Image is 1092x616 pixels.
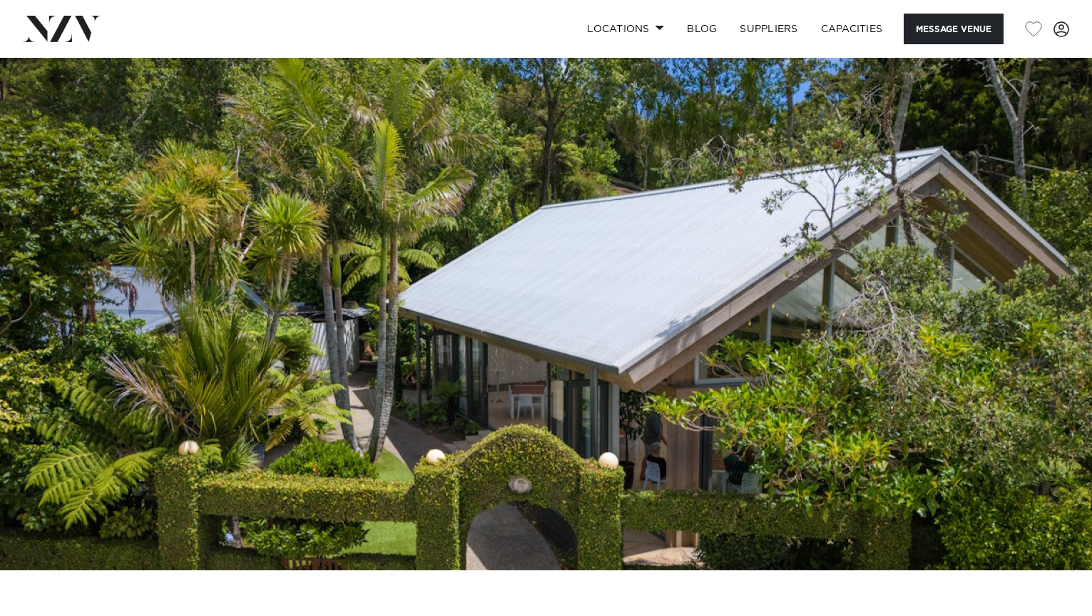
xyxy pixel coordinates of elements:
[576,14,675,44] a: Locations
[810,14,894,44] a: Capacities
[904,14,1004,44] button: Message Venue
[675,14,728,44] a: BLOG
[728,14,809,44] a: SUPPLIERS
[23,16,101,41] img: nzv-logo.png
